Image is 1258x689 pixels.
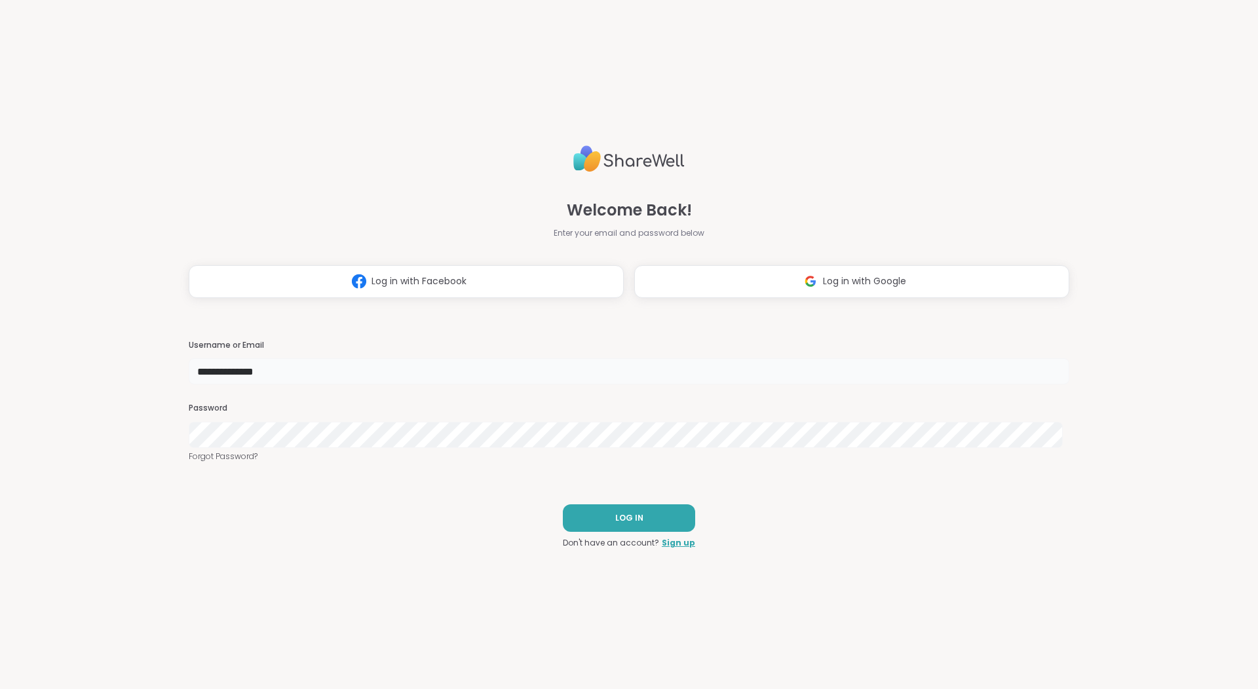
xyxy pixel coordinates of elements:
img: ShareWell Logo [573,140,685,177]
button: Log in with Google [634,265,1069,298]
span: Don't have an account? [563,537,659,549]
h3: Username or Email [189,340,1069,351]
span: Enter your email and password below [554,227,704,239]
span: Log in with Facebook [372,274,467,288]
h3: Password [189,403,1069,414]
button: Log in with Facebook [189,265,624,298]
img: ShareWell Logomark [347,269,372,293]
button: LOG IN [563,504,695,532]
span: Welcome Back! [567,198,692,222]
span: LOG IN [615,512,643,524]
a: Forgot Password? [189,451,1069,462]
span: Log in with Google [823,274,906,288]
a: Sign up [662,537,695,549]
img: ShareWell Logomark [798,269,823,293]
